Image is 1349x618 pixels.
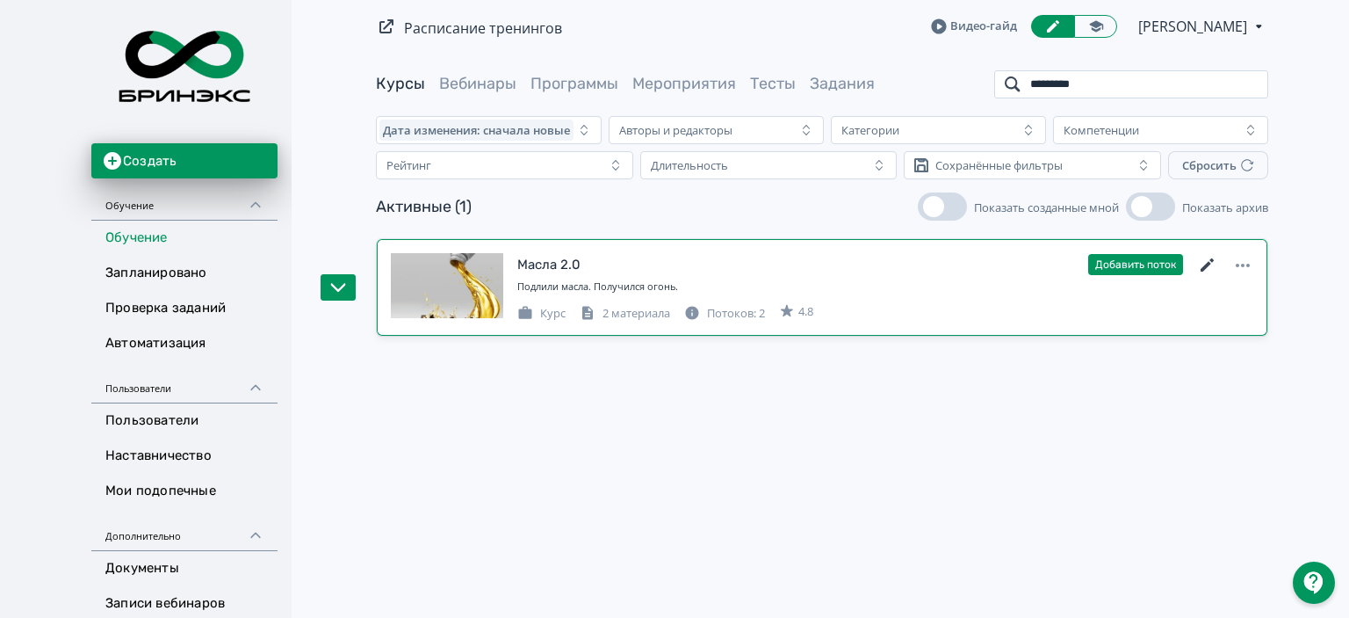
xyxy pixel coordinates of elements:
a: Программы [530,74,618,93]
div: Авторы и редакторы [619,123,732,137]
div: Курс [517,305,566,323]
a: Мероприятия [632,74,736,93]
div: 2 материала [580,305,670,323]
a: Вебинары [439,74,516,93]
div: Пользователи [91,361,278,404]
img: https://files.teachbase.ru/system/account/52438/logo/medium-8cc39d3de9861fc31387165adde7979b.png [105,11,263,122]
button: Дата изменения: сначала новые [376,116,602,144]
a: Видео-гайд [931,18,1017,35]
div: Потоков: 2 [684,305,765,323]
span: Дмитрий Дьячков [1138,16,1250,37]
div: Подлили масла. Получился огонь. [517,280,1253,294]
button: Рейтинг [376,151,633,179]
a: Переключиться в режим ученика [1074,15,1117,38]
span: Показать созданные мной [974,200,1119,215]
button: Создать [91,143,278,178]
div: Активные (1) [376,195,472,219]
button: Сохранённые фильтры [904,151,1161,179]
span: Показать архив [1182,200,1268,215]
a: Запланировано [91,256,278,291]
a: Мои подопечные [91,474,278,509]
div: Рейтинг [386,158,431,172]
div: Компетенции [1064,123,1139,137]
div: Масла 2.0 [517,255,581,275]
div: Дополнительно [91,509,278,551]
button: Добавить поток [1088,254,1183,275]
a: Наставничество [91,439,278,474]
div: Категории [841,123,899,137]
span: Дата изменения: сначала новые [383,123,570,137]
button: Компетенции [1053,116,1268,144]
div: Сохранённые фильтры [935,158,1063,172]
a: Пользователи [91,404,278,439]
button: Авторы и редакторы [609,116,824,144]
button: Сбросить [1168,151,1268,179]
button: Категории [831,116,1046,144]
a: Задания [810,74,875,93]
span: 4.8 [798,303,813,321]
a: Автоматизация [91,326,278,361]
a: Тесты [750,74,796,93]
a: Документы [91,551,278,586]
a: Обучение [91,221,278,256]
button: Длительность [640,151,898,179]
div: Длительность [651,158,728,172]
a: Расписание тренингов [404,18,562,38]
a: Проверка заданий [91,291,278,326]
a: Курсы [376,74,425,93]
div: Обучение [91,178,278,221]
